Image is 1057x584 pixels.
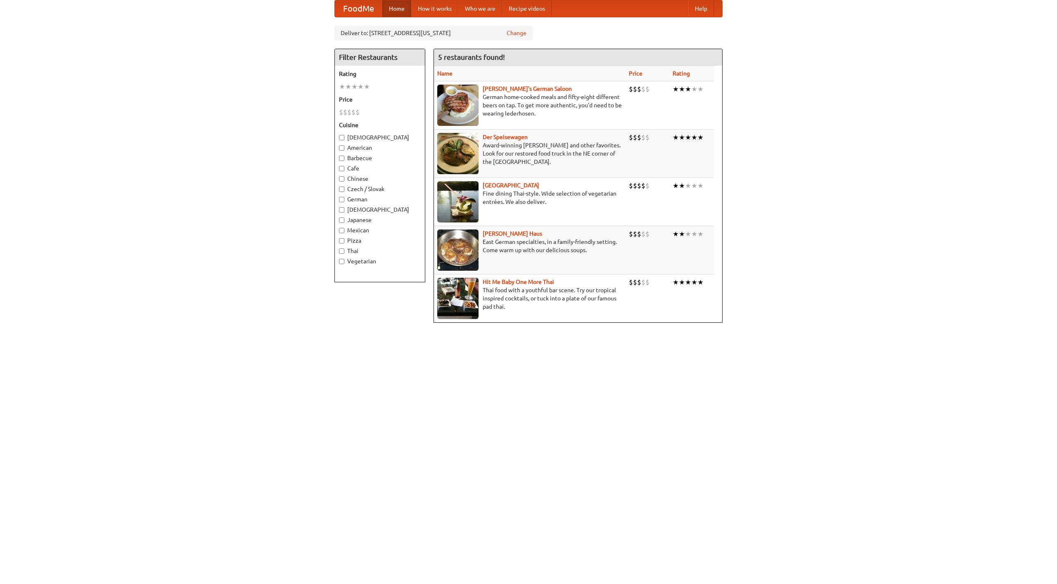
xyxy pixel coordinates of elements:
label: Czech / Slovak [339,185,421,193]
li: ★ [685,229,691,239]
img: esthers.jpg [437,85,479,126]
a: Der Speisewagen [483,134,528,140]
li: $ [641,85,645,94]
li: ★ [685,133,691,142]
li: $ [645,133,649,142]
li: ★ [679,133,685,142]
li: $ [641,181,645,190]
input: Cafe [339,166,344,171]
li: $ [637,133,641,142]
li: ★ [679,229,685,239]
input: [DEMOGRAPHIC_DATA] [339,135,344,140]
a: Change [507,29,526,37]
li: ★ [685,181,691,190]
a: Price [629,70,642,77]
p: Fine dining Thai-style. Wide selection of vegetarian entrées. We also deliver. [437,189,622,206]
ng-pluralize: 5 restaurants found! [438,53,505,61]
input: Barbecue [339,156,344,161]
img: speisewagen.jpg [437,133,479,174]
li: ★ [679,278,685,287]
li: ★ [673,85,679,94]
li: $ [633,181,637,190]
p: East German specialties, in a family-friendly setting. Come warm up with our delicious soups. [437,238,622,254]
input: Pizza [339,238,344,244]
li: ★ [685,85,691,94]
li: $ [641,278,645,287]
li: ★ [673,181,679,190]
h5: Rating [339,70,421,78]
p: Award-winning [PERSON_NAME] and other favorites. Look for our restored food truck in the NE corne... [437,141,622,166]
li: $ [645,181,649,190]
h4: Filter Restaurants [335,49,425,66]
input: Thai [339,248,344,254]
li: ★ [691,133,697,142]
li: ★ [691,229,697,239]
a: Hit Me Baby One More Thai [483,279,554,285]
li: $ [645,278,649,287]
img: kohlhaus.jpg [437,229,479,271]
li: ★ [697,181,704,190]
input: Czech / Slovak [339,187,344,192]
b: [PERSON_NAME] Haus [483,230,542,237]
input: Mexican [339,228,344,233]
a: Who we are [458,0,502,17]
li: $ [641,229,645,239]
li: $ [633,85,637,94]
li: $ [633,278,637,287]
b: [GEOGRAPHIC_DATA] [483,182,539,189]
label: Chinese [339,175,421,183]
label: Japanese [339,216,421,224]
li: $ [633,133,637,142]
li: ★ [345,82,351,91]
li: ★ [697,229,704,239]
div: Deliver to: [STREET_ADDRESS][US_STATE] [334,26,533,40]
input: Japanese [339,218,344,223]
label: Thai [339,247,421,255]
li: $ [343,108,347,117]
p: German home-cooked meals and fifty-eight different beers on tap. To get more authentic, you'd nee... [437,93,622,118]
li: $ [355,108,360,117]
li: ★ [673,229,679,239]
li: ★ [691,85,697,94]
p: Thai food with a youthful bar scene. Try our tropical inspired cocktails, or tuck into a plate of... [437,286,622,311]
li: $ [629,278,633,287]
label: Pizza [339,236,421,245]
li: $ [347,108,351,117]
li: $ [637,229,641,239]
li: $ [629,229,633,239]
li: ★ [339,82,345,91]
a: How it works [411,0,458,17]
img: satay.jpg [437,181,479,222]
label: [DEMOGRAPHIC_DATA] [339,133,421,142]
li: ★ [364,82,370,91]
input: German [339,197,344,202]
input: Chinese [339,176,344,182]
input: [DEMOGRAPHIC_DATA] [339,207,344,213]
li: $ [645,85,649,94]
li: ★ [673,278,679,287]
li: ★ [358,82,364,91]
a: Rating [673,70,690,77]
img: babythai.jpg [437,278,479,319]
input: Vegetarian [339,259,344,264]
li: $ [633,229,637,239]
label: Cafe [339,164,421,173]
li: ★ [691,181,697,190]
li: ★ [697,278,704,287]
li: $ [629,181,633,190]
a: [PERSON_NAME]'s German Saloon [483,85,572,92]
li: $ [637,181,641,190]
li: ★ [351,82,358,91]
a: Home [382,0,411,17]
li: ★ [691,278,697,287]
li: $ [339,108,343,117]
a: FoodMe [335,0,382,17]
label: [DEMOGRAPHIC_DATA] [339,206,421,214]
li: $ [629,133,633,142]
li: $ [645,229,649,239]
li: $ [641,133,645,142]
li: ★ [697,85,704,94]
